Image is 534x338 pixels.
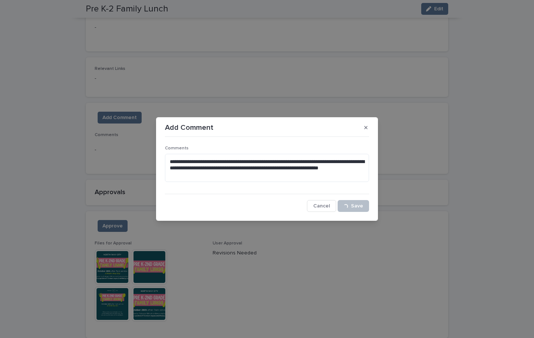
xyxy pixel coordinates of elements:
span: Cancel [313,203,330,209]
button: Cancel [307,200,336,212]
span: Comments [165,146,189,151]
span: Save [351,203,363,209]
p: Add Comment [165,123,213,132]
button: Save [338,200,369,212]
